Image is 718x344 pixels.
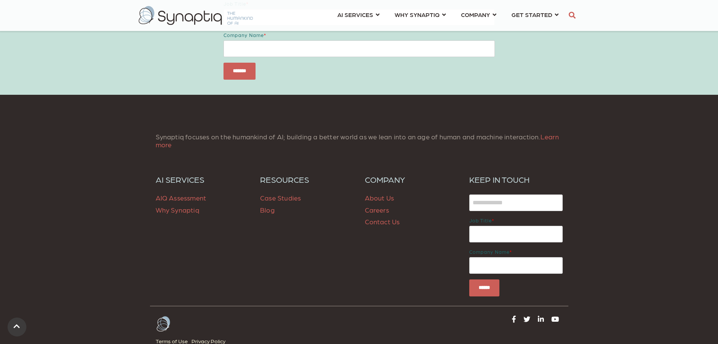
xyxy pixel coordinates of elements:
[224,32,264,38] span: Company name
[156,133,559,149] a: Learn more
[469,218,492,223] span: Job title
[156,206,199,214] a: Why Synaptiq
[469,249,510,255] span: Company name
[365,218,400,225] a: Contact Us
[330,2,566,29] nav: menu
[260,174,354,184] a: RESOURCES
[337,8,380,22] a: AI SERVICES
[139,6,253,25] img: synaptiq logo-2
[395,8,446,22] a: WHY SYNAPTIQ
[395,9,439,20] span: WHY SYNAPTIQ
[260,206,275,214] a: Blog
[156,194,207,202] a: AIQ Assessment
[365,194,394,202] a: About Us
[511,8,559,22] a: GET STARTED
[156,174,249,184] a: AI SERVICES
[469,174,563,184] h6: KEEP IN TOUCH
[461,8,496,22] a: COMPANY
[365,206,389,214] a: Careers
[260,194,301,202] a: Case Studies
[337,9,373,20] span: AI SERVICES
[156,316,171,332] img: Arctic-White Butterfly logo
[511,9,552,20] span: GET STARTED
[461,9,490,20] span: COMPANY
[156,133,559,149] span: Synaptiq focuses on the humankind of AI; building a better world as we lean into an age of human ...
[365,174,458,184] a: COMPANY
